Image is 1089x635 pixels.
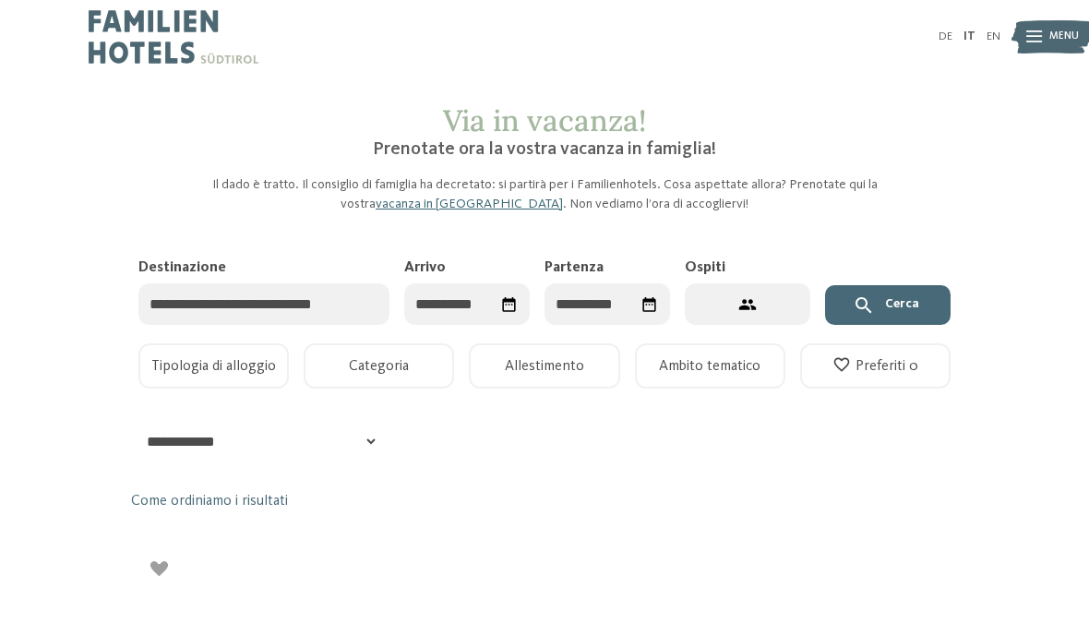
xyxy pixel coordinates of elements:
a: IT [963,30,975,42]
button: Tipologia di alloggio [138,343,289,389]
button: Ambito tematico [635,343,785,389]
p: Il dado è tratto. Il consiglio di famiglia ha decretato: si partirà per i Familienhotels. Cosa as... [194,175,895,212]
div: Seleziona data [634,289,664,319]
button: 2 ospiti – 1 camera [685,283,810,325]
button: Allestimento [469,343,619,389]
a: vacanza in [GEOGRAPHIC_DATA] [376,198,563,210]
span: Partenza [544,260,604,275]
button: Categoria [304,343,454,389]
button: Cerca [825,285,951,326]
div: Aggiungi ai preferiti [146,556,173,582]
a: EN [987,30,1000,42]
span: Arrivo [404,260,446,275]
div: Seleziona data [494,289,524,319]
span: Destinazione [138,260,226,275]
a: DE [939,30,952,42]
span: Menu [1049,30,1079,44]
span: Via in vacanza! [443,102,646,139]
span: Ospiti [685,260,725,275]
a: Come ordiniamo i risultati [131,491,288,511]
button: Preferiti 0 [800,343,951,389]
span: Prenotate ora la vostra vacanza in famiglia! [373,140,716,159]
svg: 2 ospiti – 1 camera [738,295,758,315]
